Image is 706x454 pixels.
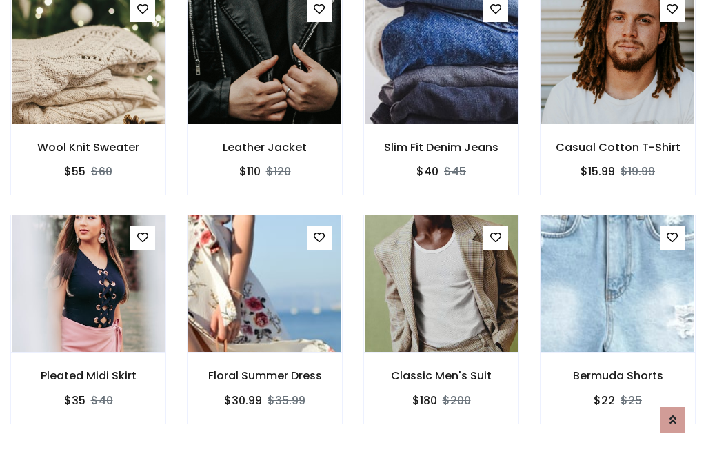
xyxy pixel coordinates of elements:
[64,165,85,178] h6: $55
[188,369,342,382] h6: Floral Summer Dress
[239,165,261,178] h6: $110
[621,393,642,408] del: $25
[64,394,85,407] h6: $35
[224,394,262,407] h6: $30.99
[11,369,165,382] h6: Pleated Midi Skirt
[364,141,518,154] h6: Slim Fit Denim Jeans
[594,394,615,407] h6: $22
[541,369,695,382] h6: Bermuda Shorts
[91,393,113,408] del: $40
[581,165,615,178] h6: $15.99
[621,164,655,179] del: $19.99
[412,394,437,407] h6: $180
[11,141,165,154] h6: Wool Knit Sweater
[364,369,518,382] h6: Classic Men's Suit
[444,164,466,179] del: $45
[541,141,695,154] h6: Casual Cotton T-Shirt
[268,393,305,408] del: $35.99
[188,141,342,154] h6: Leather Jacket
[266,164,291,179] del: $120
[443,393,471,408] del: $200
[91,164,112,179] del: $60
[416,165,438,178] h6: $40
